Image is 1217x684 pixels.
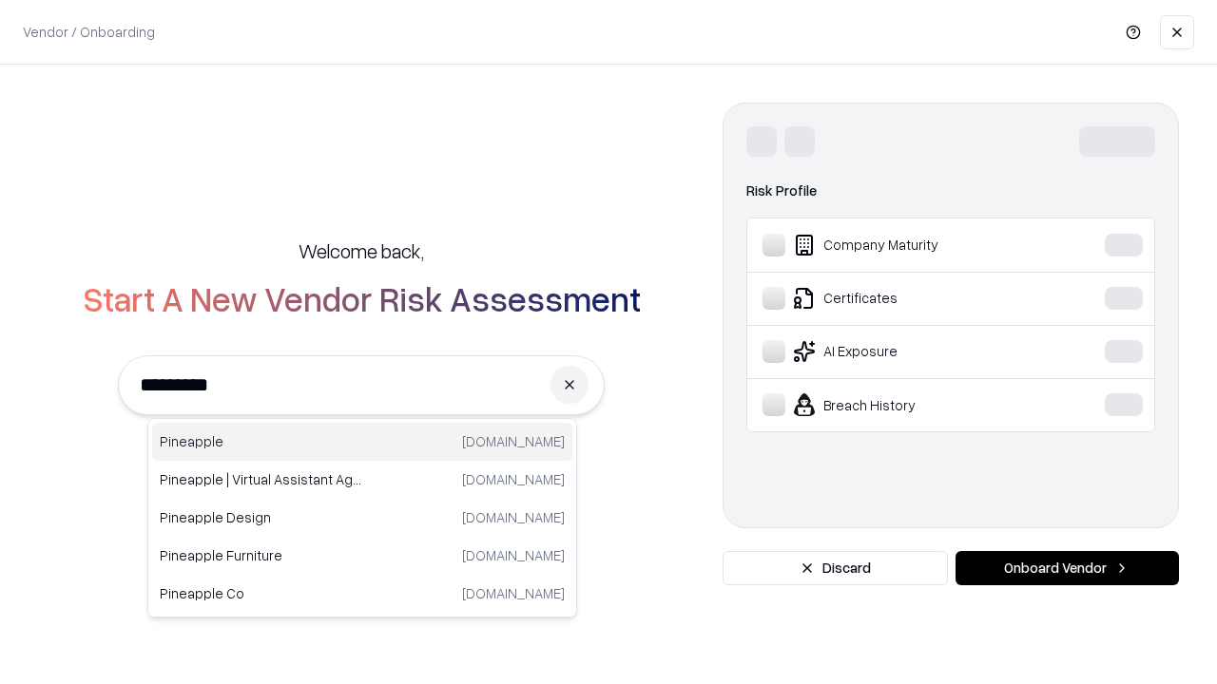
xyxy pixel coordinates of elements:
[83,279,641,317] h2: Start A New Vendor Risk Assessment
[160,469,362,489] p: Pineapple | Virtual Assistant Agency
[763,340,1047,363] div: AI Exposure
[763,234,1047,256] div: Company Maturity
[723,551,948,585] button: Discard
[160,431,362,451] p: Pineapple
[462,469,565,489] p: [DOMAIN_NAME]
[746,180,1155,202] div: Risk Profile
[147,418,577,617] div: Suggestions
[160,507,362,527] p: Pineapple Design
[462,507,565,527] p: [DOMAIN_NAME]
[160,545,362,565] p: Pineapple Furniture
[763,287,1047,310] div: Certificates
[160,583,362,603] p: Pineapple Co
[23,22,155,42] p: Vendor / Onboarding
[763,393,1047,416] div: Breach History
[299,237,424,264] h5: Welcome back,
[462,431,565,451] p: [DOMAIN_NAME]
[462,545,565,565] p: [DOMAIN_NAME]
[462,583,565,603] p: [DOMAIN_NAME]
[956,551,1179,585] button: Onboard Vendor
